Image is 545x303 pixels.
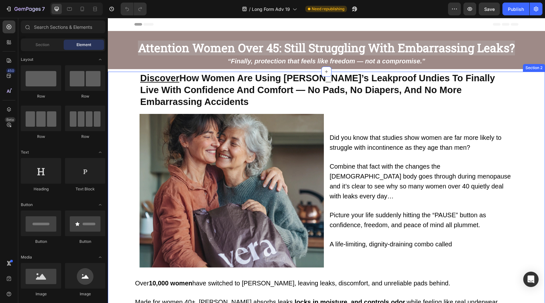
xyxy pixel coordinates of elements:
[3,3,48,15] button: 7
[65,239,105,244] div: Button
[416,47,436,53] div: Section 2
[222,116,394,133] span: Did you know that studies show women are far more likely to struggle with incontinence as they ag...
[65,291,105,297] div: Image
[21,202,33,208] span: Button
[222,145,403,181] span: Combine that fact with the changes the [DEMOGRAPHIC_DATA] body goes through during menopause and ...
[21,20,105,33] input: Search Sections & Elements
[249,6,251,12] span: /
[479,3,500,15] button: Save
[21,239,61,244] div: Button
[65,134,105,140] div: Row
[484,6,495,12] span: Save
[32,55,72,65] u: Discover
[121,3,147,15] div: Undo/Redo
[95,200,105,210] span: Toggle open
[65,93,105,99] div: Row
[32,55,387,89] strong: How Women Are Using [PERSON_NAME]’s Leakproof Undies To Finally Live With Confidence And Comfort ...
[108,18,545,303] iframe: Design area
[6,68,15,73] div: 450
[36,42,49,48] span: Section
[95,147,105,157] span: Toggle open
[21,57,33,62] span: Layout
[27,262,342,269] span: Over have switched to [PERSON_NAME], leaving leaks, discomfort, and unreliable pads behind.
[21,254,32,260] span: Media
[21,93,61,99] div: Row
[95,54,105,65] span: Toggle open
[65,186,105,192] div: Text Block
[222,223,344,230] span: A life-limiting, dignity-draining combo called
[120,40,317,47] strong: “Finally, protection that feels like freedom — not a compromise.”
[222,194,378,211] span: Picture your life suddenly hitting the “PAUSE” button as confidence, freedom, and peace of mind a...
[508,6,524,12] div: Publish
[187,281,299,288] strong: locks in moisture, and controls odor,
[42,5,45,13] p: 7
[21,149,29,155] span: Text
[21,186,61,192] div: Heading
[252,6,290,12] span: Long Form Adv 19
[312,6,344,12] span: Need republishing
[21,291,61,297] div: Image
[523,272,539,287] div: Open Intercom Messenger
[502,3,529,15] button: Publish
[95,252,105,262] span: Toggle open
[27,281,391,288] span: Made for women 40+, [PERSON_NAME] absorbs leaks, while feeling like real underwear.
[76,42,91,48] span: Element
[41,262,84,269] strong: 10,000 women
[5,117,15,122] div: Beta
[21,134,61,140] div: Row
[32,96,216,250] img: gempages_566422077242868817-69d3903f-340b-4b5e-a9ea-54147647a805.jpg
